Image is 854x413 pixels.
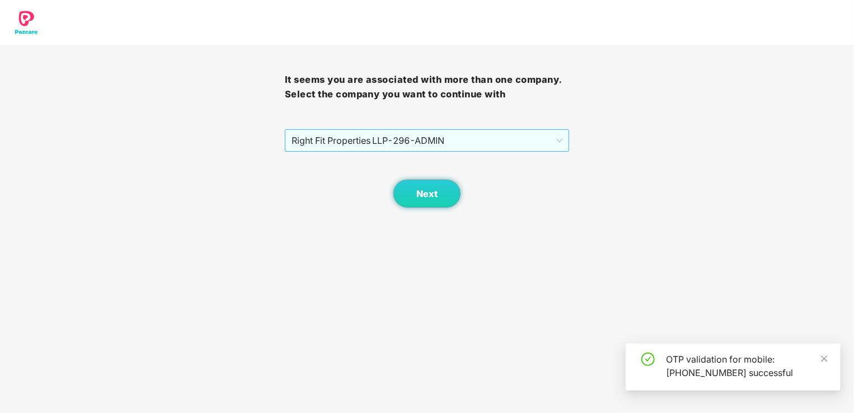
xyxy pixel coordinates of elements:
div: OTP validation for mobile: [PHONE_NUMBER] successful [666,353,827,379]
span: close [820,355,828,363]
span: Right Fit Properties LLP - 296 - ADMIN [292,130,563,151]
span: check-circle [641,353,655,366]
button: Next [393,180,461,208]
span: Next [416,189,438,199]
h3: It seems you are associated with more than one company. Select the company you want to continue with [285,73,570,101]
